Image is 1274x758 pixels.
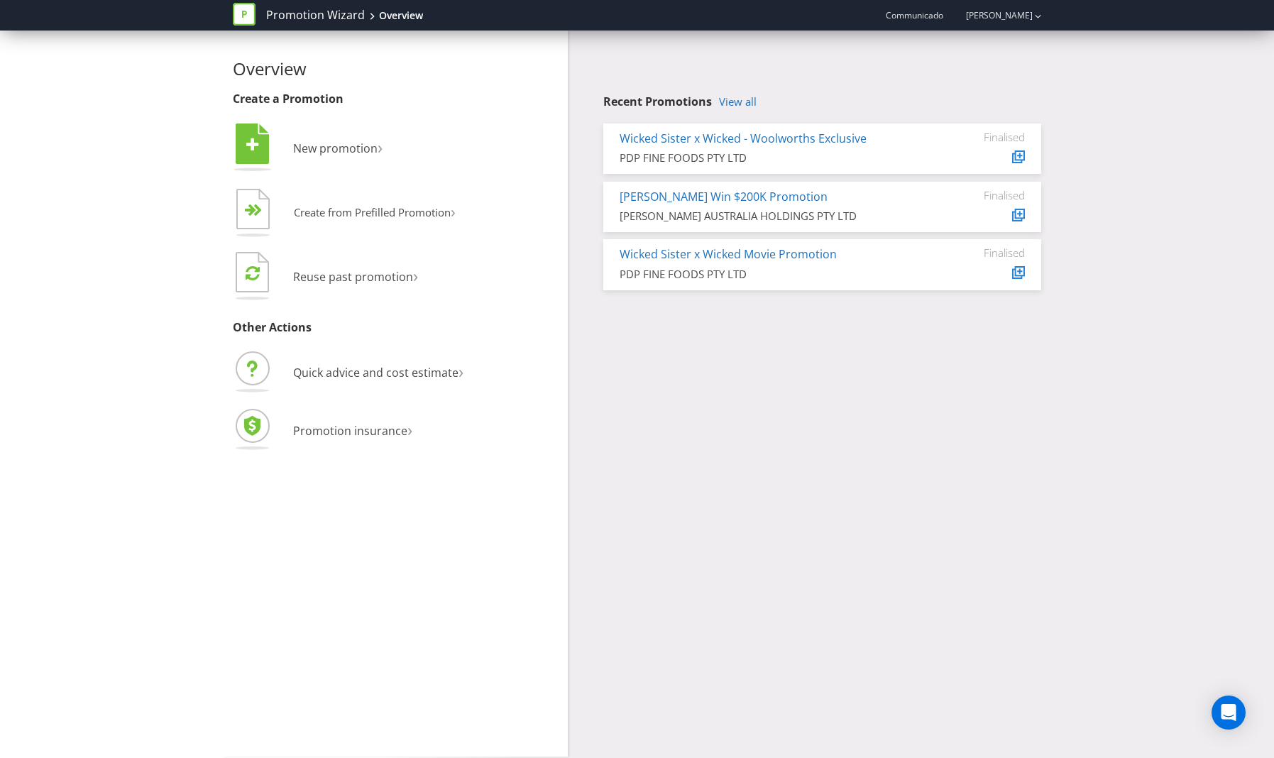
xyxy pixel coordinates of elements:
div: [PERSON_NAME] AUSTRALIA HOLDINGS PTY LTD [620,209,918,224]
div: Finalised [940,246,1025,259]
span: › [378,135,383,158]
div: Open Intercom Messenger [1212,696,1246,730]
a: [PERSON_NAME] Win $200K Promotion [620,189,828,204]
div: Finalised [940,189,1025,202]
a: Wicked Sister x Wicked Movie Promotion [620,246,837,262]
tspan:  [246,137,259,153]
span: Recent Promotions [603,94,712,109]
span: Reuse past promotion [293,269,413,285]
h3: Other Actions [233,322,558,334]
a: Quick advice and cost estimate› [233,365,463,380]
a: Promotion insurance› [233,423,412,439]
div: Finalised [940,131,1025,143]
span: › [413,263,418,287]
a: View all [719,96,757,108]
a: Wicked Sister x Wicked - Woolworths Exclusive [620,131,867,146]
span: › [458,359,463,383]
tspan:  [246,265,260,281]
h2: Overview [233,60,558,78]
span: New promotion [293,141,378,156]
span: Create from Prefilled Promotion [294,205,451,219]
button: Create from Prefilled Promotion› [233,185,456,242]
h3: Create a Promotion [233,93,558,106]
a: [PERSON_NAME] [952,9,1033,21]
tspan:  [253,204,263,217]
span: › [451,200,456,222]
span: Communicado [886,9,943,21]
div: Overview [379,9,423,23]
a: Promotion Wizard [266,7,365,23]
span: › [407,417,412,441]
div: PDP FINE FOODS PTY LTD [620,150,918,165]
span: Promotion insurance [293,423,407,439]
span: Quick advice and cost estimate [293,365,458,380]
div: PDP FINE FOODS PTY LTD [620,267,918,282]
